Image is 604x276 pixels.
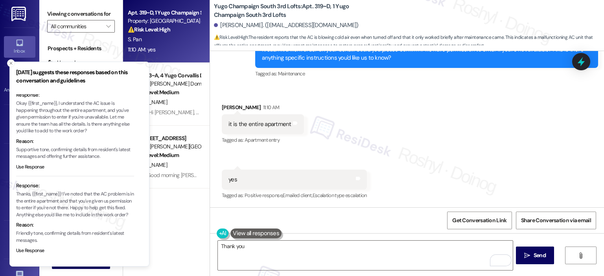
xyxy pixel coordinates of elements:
button: Use Response [16,247,44,254]
div: I'll submit a work order on your behalf. Could you please confirm if we have permission to enter ... [262,46,586,62]
h3: [DATE] suggests these responses based on this conversation and guidelines [16,68,134,85]
div: Property: [GEOGRAPHIC_DATA] South 3rd Lofts [128,17,201,25]
div: Tagged as: [222,134,304,146]
strong: ⚠️ Risk Level: High [128,26,170,33]
span: [PERSON_NAME] [128,161,167,168]
textarea: To enrich screen reader interactions, please activate Accessibility in Grammarly extension settings [218,241,512,270]
div: Reason: [16,137,134,145]
a: Inbox [4,36,35,57]
button: Use Response [16,164,44,171]
div: Property: [PERSON_NAME] Domain [128,80,201,88]
div: 11:10 AM: yes [128,46,155,53]
div: Response: [16,91,134,99]
span: Get Conversation Link [452,216,506,225]
div: it is the entire apartment [228,120,291,128]
a: Buildings [4,190,35,212]
div: Property: [PERSON_NAME][GEOGRAPHIC_DATA] [128,143,201,151]
span: Apartment entry [245,137,280,143]
div: Reason: [16,221,134,229]
button: Get Conversation Link [447,212,512,229]
strong: ⚠️ Risk Level: High [214,34,248,40]
span: Share Conversation via email [521,216,591,225]
p: Thanks, {{first_name}}! I've noted that the AC problem is in the entire apartment and that you've... [16,191,134,218]
div: [PERSON_NAME] [222,103,304,114]
div: Prospects + Residents [39,44,123,53]
span: [PERSON_NAME] [128,99,167,106]
p: Supportive tone, confirming details from resident's latest messages and offering further assistance. [16,146,134,160]
div: 11:10 AM [261,103,280,111]
span: Positive response , [245,192,283,199]
span: Emailed client , [283,192,312,199]
button: Send [516,247,554,264]
p: Okay {{first_name}}, I understand the AC issue is happening throughout the entire apartment, and ... [16,100,134,135]
div: Tagged as: [255,68,598,79]
a: Leads [4,229,35,250]
img: ResiDesk Logo [11,7,28,21]
div: [PERSON_NAME]. ([EMAIL_ADDRESS][DOMAIN_NAME]) [214,21,359,29]
span: Escalation type escalation [313,192,367,199]
span: Maintenance [278,70,305,77]
span: : The resident reports that the AC is blowing cold air even when turned off and that it only work... [214,33,604,50]
div: Tagged as: [222,190,367,201]
input: All communities [51,20,102,33]
strong: 🔧 Risk Level: Medium [128,152,179,159]
label: Viewing conversations for [47,8,115,20]
i:  [578,252,584,259]
div: Response: [16,182,134,190]
div: Apt. 319~D, 1 Yugo Champaign South 3rd Lofts [128,9,201,17]
a: Site Visit • [4,113,35,135]
a: Insights • [4,152,35,173]
p: Friendly tone, confirming details from resident's latest messages. [16,230,134,244]
b: Yugo Champaign South 3rd Lofts: Apt. 319~D, 1 Yugo Champaign South 3rd Lofts [214,2,371,19]
button: Close toast [7,59,15,67]
div: Apt. 4303~A, 4 Yugo Corvallis Domain [128,71,201,80]
div: yes [228,175,237,184]
i:  [524,252,530,259]
i:  [106,23,110,29]
strong: 🔧 Risk Level: Medium [128,89,179,96]
div: Apt. [STREET_ADDRESS] [128,134,201,143]
span: S. Pan [128,36,142,43]
span: Send [534,251,546,260]
button: Share Conversation via email [516,212,596,229]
